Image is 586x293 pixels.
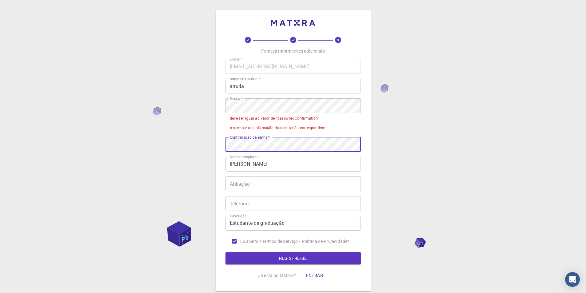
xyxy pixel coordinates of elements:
font: Já está no Mat3ra? [258,272,296,278]
font: deve ser igual ao valor de "passwordConfirmation" [230,116,320,121]
text: 3 [337,38,339,42]
font: Termos de Serviço / Política de Privacidade [262,238,347,244]
font: nome de usuário [230,76,257,81]
font: Forneça informações adicionais [261,48,325,54]
div: Abra o Intercom Messenger [565,272,580,287]
font: Eu aceito o [240,238,262,244]
font: Nome completo [230,154,257,160]
font: Confirmação de senha [230,135,268,140]
font: Descrição [230,213,247,219]
font: E-mail [230,57,240,62]
font: Entrar [306,272,323,278]
button: REGISTRE-SE [225,252,361,264]
a: Termos de Serviço / Política de Privacidade* [262,238,349,244]
font: Senha [230,96,240,101]
font: A senha e a confirmação da senha não correspondem. [230,125,326,130]
font: REGISTRE-SE [279,255,307,261]
button: Entrar [301,269,328,282]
